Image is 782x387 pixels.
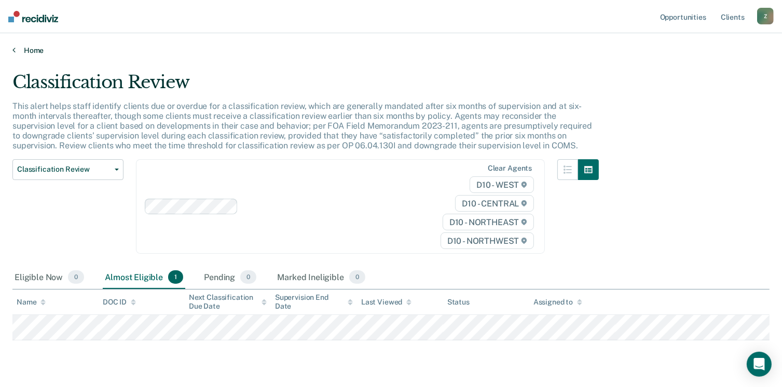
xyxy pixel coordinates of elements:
div: Assigned to [533,298,582,307]
a: Home [12,46,770,55]
div: Pending0 [202,266,258,289]
div: Next Classification Due Date [189,293,267,311]
span: 0 [240,270,256,284]
span: 0 [68,270,84,284]
div: Status [447,298,470,307]
span: 0 [349,270,365,284]
button: Z [757,8,774,24]
span: D10 - NORTHEAST [443,214,534,230]
span: D10 - NORTHWEST [441,232,534,249]
p: This alert helps staff identify clients due or overdue for a classification review, which are gen... [12,101,592,151]
div: Name [17,298,46,307]
span: Classification Review [17,165,111,174]
img: Recidiviz [8,11,58,22]
button: Classification Review [12,159,124,180]
span: D10 - CENTRAL [455,195,534,212]
div: DOC ID [103,298,136,307]
span: 1 [168,270,183,284]
div: Clear agents [488,164,532,173]
div: Last Viewed [361,298,411,307]
div: Classification Review [12,72,599,101]
span: D10 - WEST [470,176,534,193]
div: Almost Eligible1 [103,266,185,289]
div: Marked Ineligible0 [275,266,367,289]
div: Open Intercom Messenger [747,352,772,377]
div: Eligible Now0 [12,266,86,289]
div: Supervision End Date [275,293,353,311]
